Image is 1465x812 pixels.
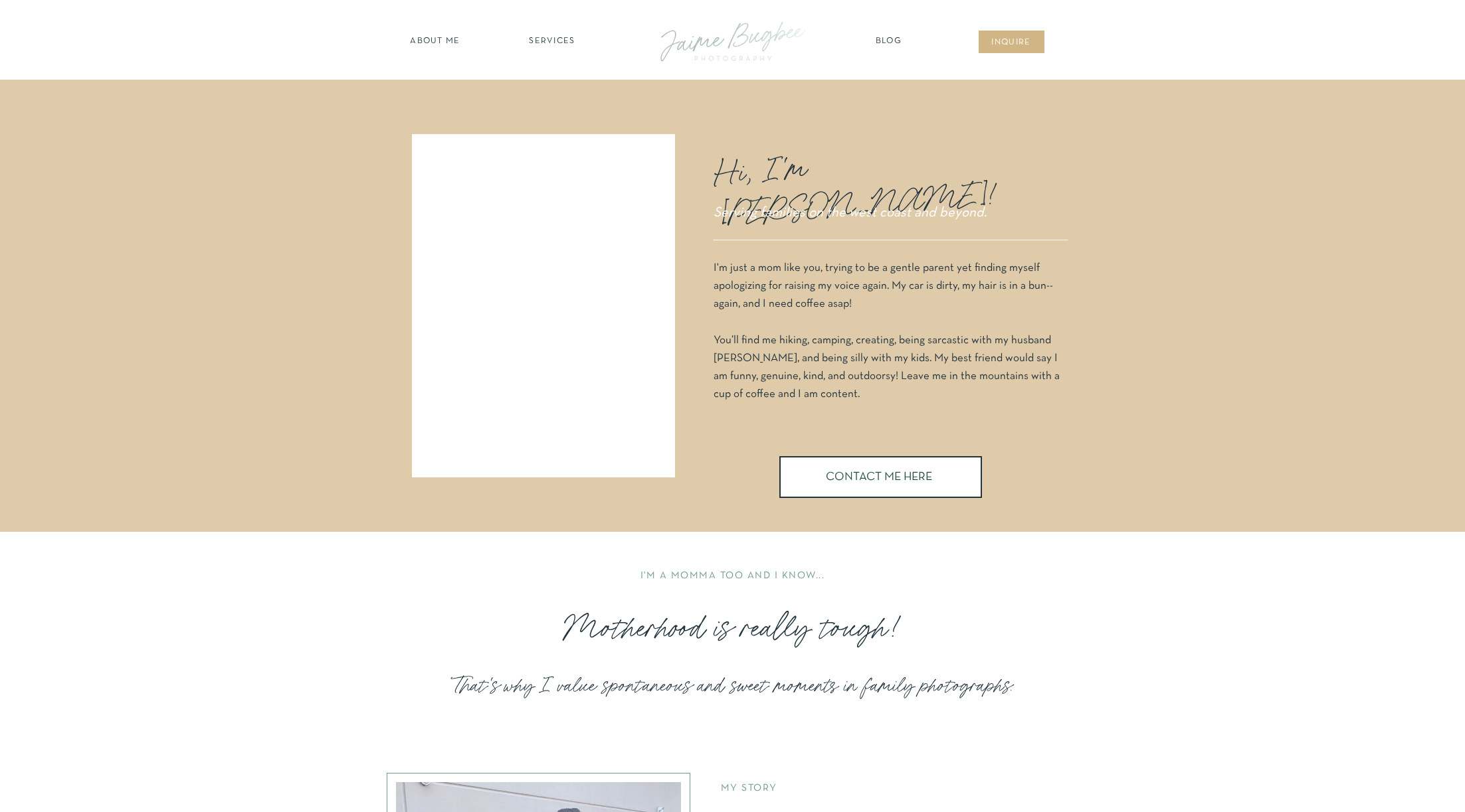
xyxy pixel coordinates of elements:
[721,781,1080,796] h2: my story
[985,37,1038,50] a: inqUIre
[826,471,935,487] a: CONTACT ME HERE
[423,146,665,466] iframe: 909373527
[407,35,464,48] a: about ME
[714,259,1065,418] p: I'm just a mom like you, trying to be a gentle parent yet finding myself apologizing for raising ...
[872,35,906,48] a: Blog
[523,608,943,650] h3: Motherhood is really tough!
[530,569,936,584] h2: I'M A MOMMA TOO AND I KNOW...
[515,35,590,48] a: SERVICES
[391,673,1075,704] p: That's why I value spontaneous and sweet moments in family photographs.
[714,136,982,199] p: Hi, I'm [PERSON_NAME]!
[714,206,987,219] i: Serving families on the west coast and beyond.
